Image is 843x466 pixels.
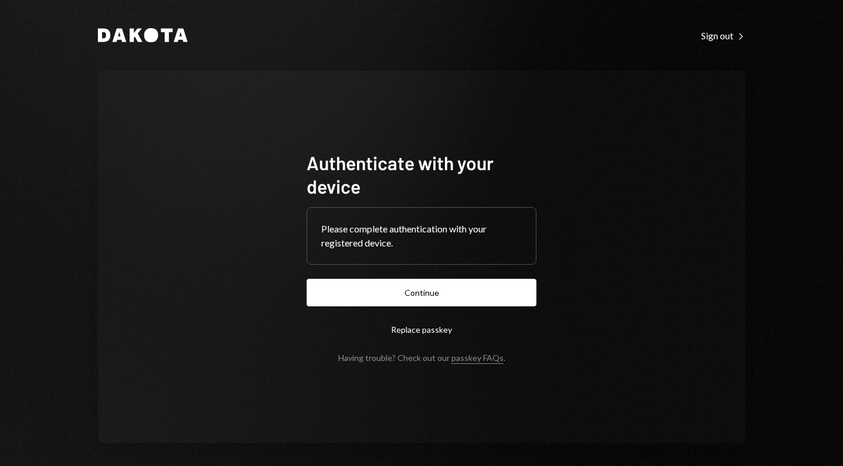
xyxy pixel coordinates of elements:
h1: Authenticate with your device [307,151,536,198]
button: Continue [307,279,536,306]
div: Sign out [701,30,745,42]
a: passkey FAQs [451,353,504,364]
div: Please complete authentication with your registered device. [321,222,522,250]
button: Replace passkey [307,316,536,343]
div: Having trouble? Check out our . [338,353,505,363]
a: Sign out [701,29,745,42]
